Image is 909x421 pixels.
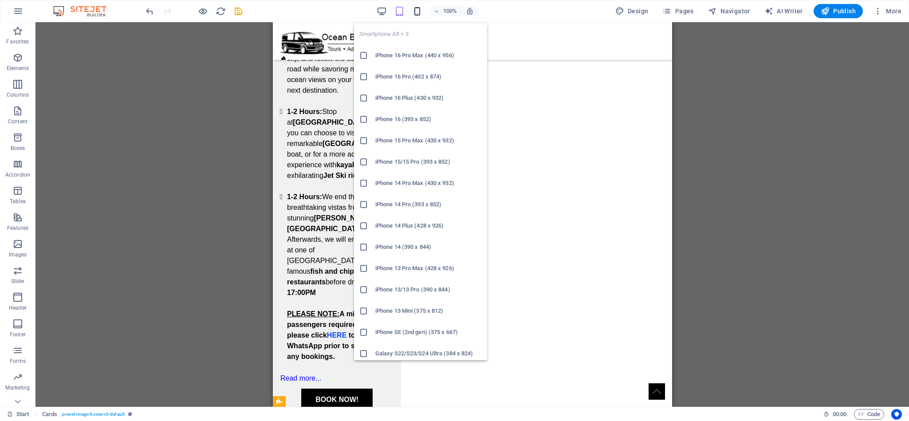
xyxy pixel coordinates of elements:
h6: iPhone 14 Pro (393 x 852) [375,199,482,210]
button: Publish [814,4,863,18]
p: Features [7,224,28,232]
h6: 100% [443,6,457,16]
h6: iPhone 13/13 Pro (390 x 844) [375,284,482,295]
span: : [839,411,840,417]
button: Click here to leave preview mode and continue editing [197,6,208,16]
p: Slider [11,278,25,285]
h6: iPhone 14 Pro Max (430 x 932) [375,178,482,189]
i: This element is a customizable preset [128,412,132,417]
h6: iPhone 16 Plus (430 x 932) [375,93,482,103]
p: Header [9,304,27,311]
p: Footer [10,331,26,338]
h6: Galaxy S22/S23/S24 Ultra (384 x 824) [375,348,482,359]
span: Design [615,7,649,16]
p: Boxes [11,145,25,152]
img: Editor Logo [51,6,118,16]
p: Elements [7,65,29,72]
button: Pages [659,4,697,18]
i: Reload page [216,6,226,16]
p: Tables [10,198,26,205]
span: 00 00 [833,409,846,420]
button: More [870,4,905,18]
h6: iPhone 15/15 Pro (393 x 852) [375,157,482,167]
h6: iPhone 13 Pro Max (428 x 926) [375,263,482,274]
nav: breadcrumb [42,409,132,420]
p: Accordion [5,171,30,178]
h6: Session time [823,409,847,420]
p: Favorites [6,38,29,45]
h6: iPhone 15 Pro Max (430 x 932) [375,135,482,146]
p: Marketing [5,384,30,391]
i: On resize automatically adjust zoom level to fit chosen device. [466,7,474,15]
h6: iPhone 14 Plus (428 x 926) [375,220,482,231]
button: 100% [429,6,461,16]
button: Usercentrics [891,409,902,420]
span: AI Writer [764,7,803,16]
button: undo [144,6,155,16]
div: Design (Ctrl+Alt+Y) [612,4,652,18]
i: Save (Ctrl+S) [233,6,244,16]
p: Content [8,118,28,125]
p: Forms [10,358,26,365]
h6: iPhone 14 (390 x 844) [375,242,482,252]
span: Pages [662,7,693,16]
button: AI Writer [761,4,807,18]
span: Navigator [708,7,750,16]
h6: iPhone 13 Mini (375 x 812) [375,306,482,316]
span: . preset-image-boxes-v3-default [61,409,125,420]
h6: iPhone 16 Pro Max (440 x 956) [375,50,482,61]
a: Click to cancel selection. Double-click to open Pages [7,409,29,420]
i: Undo: Move elements (Ctrl+Z) [145,6,155,16]
button: Design [612,4,652,18]
p: Images [9,251,27,258]
button: Navigator [704,4,754,18]
button: reload [215,6,226,16]
span: Code [858,409,880,420]
h6: iPhone 16 Pro (402 x 874) [375,71,482,82]
h6: iPhone SE (2nd gen) (375 x 667) [375,327,482,338]
span: Publish [821,7,856,16]
span: More [874,7,901,16]
p: Columns [7,91,29,98]
h6: iPhone 16 (393 x 852) [375,114,482,125]
button: Code [854,409,884,420]
button: save [233,6,244,16]
span: Click to select. Double-click to edit [42,409,57,420]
